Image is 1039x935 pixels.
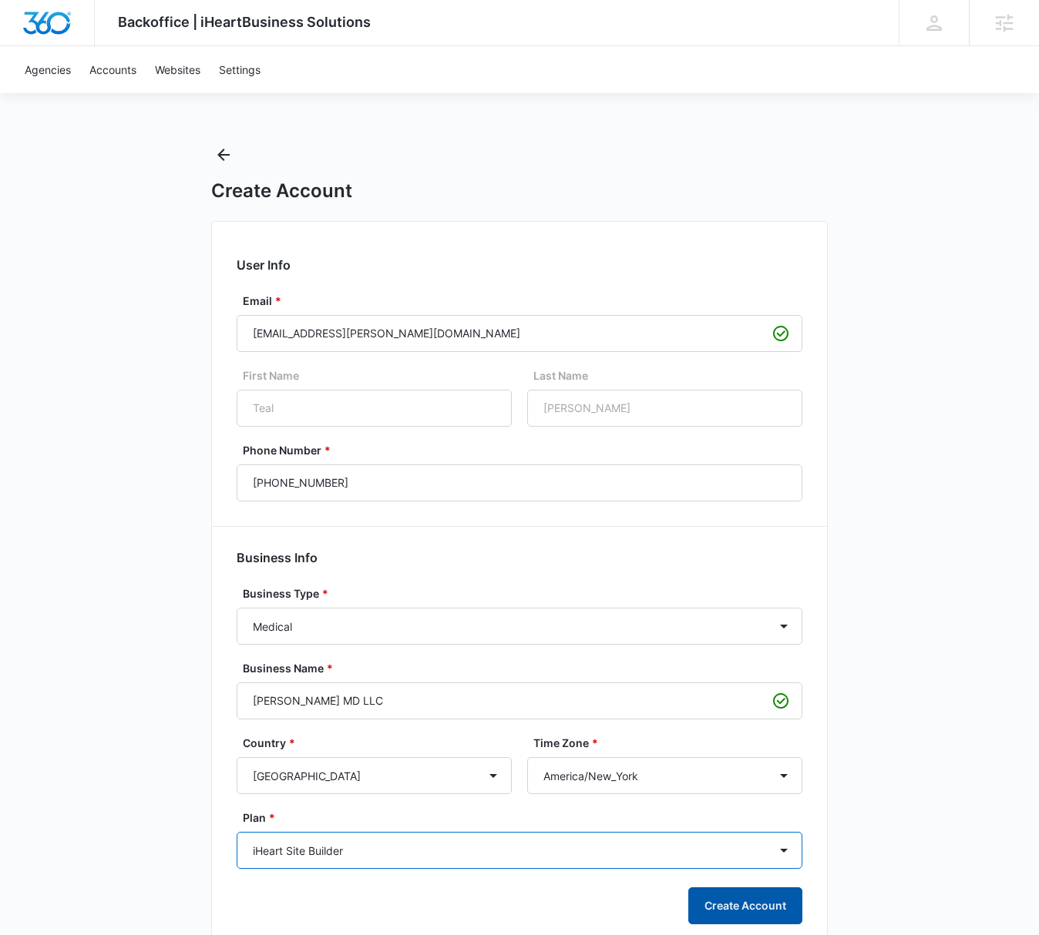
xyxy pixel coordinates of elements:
input: janedoe@gmail.com [237,315,802,352]
a: Settings [210,46,270,93]
button: Back [211,142,236,167]
label: Phone Number [243,442,809,458]
label: Last Name [533,367,809,384]
label: Plan [243,809,809,826]
a: Accounts [80,46,146,93]
label: Country [243,735,518,751]
label: Business Name [243,660,809,676]
h2: User Info [237,256,802,274]
label: Business Type [243,585,809,602]
label: Email [243,293,809,309]
button: Create Account [688,887,802,924]
span: Backoffice | iHeartBusiness Solutions [118,14,371,30]
label: Time Zone [533,735,809,751]
a: Websites [146,46,210,93]
h2: Business Info [237,548,802,567]
h1: Create Account [211,179,352,203]
a: Agencies [15,46,80,93]
label: First Name [243,367,518,384]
